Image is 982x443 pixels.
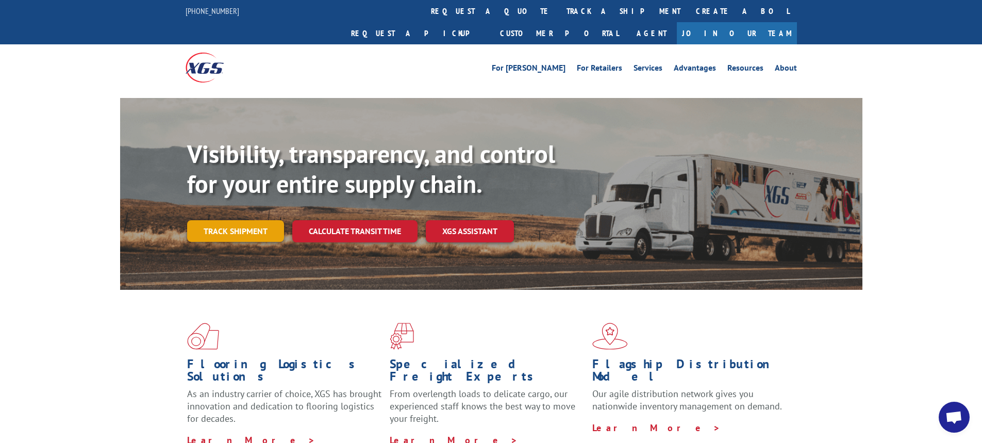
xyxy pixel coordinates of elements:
[187,138,555,200] b: Visibility, transparency, and control for your entire supply chain.
[492,64,565,75] a: For [PERSON_NAME]
[592,388,782,412] span: Our agile distribution network gives you nationwide inventory management on demand.
[187,388,381,424] span: As an industry carrier of choice, XGS has brought innovation and dedication to flooring logistics...
[592,323,628,350] img: xgs-icon-flagship-distribution-model-red
[186,6,239,16] a: [PHONE_NUMBER]
[939,402,970,433] div: Open chat
[626,22,677,44] a: Agent
[592,358,787,388] h1: Flagship Distribution Model
[634,64,662,75] a: Services
[677,22,797,44] a: Join Our Team
[775,64,797,75] a: About
[592,422,721,434] a: Learn More >
[577,64,622,75] a: For Retailers
[727,64,763,75] a: Resources
[187,220,284,242] a: Track shipment
[187,323,219,350] img: xgs-icon-total-supply-chain-intelligence-red
[390,358,585,388] h1: Specialized Freight Experts
[674,64,716,75] a: Advantages
[492,22,626,44] a: Customer Portal
[187,358,382,388] h1: Flooring Logistics Solutions
[426,220,514,242] a: XGS ASSISTANT
[292,220,418,242] a: Calculate transit time
[343,22,492,44] a: Request a pickup
[390,323,414,350] img: xgs-icon-focused-on-flooring-red
[390,388,585,434] p: From overlength loads to delicate cargo, our experienced staff knows the best way to move your fr...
